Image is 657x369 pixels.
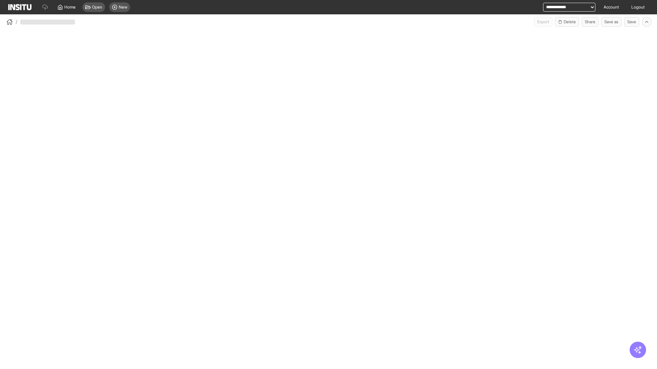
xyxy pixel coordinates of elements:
[119,4,127,10] span: New
[534,17,552,27] button: Export
[582,17,598,27] button: Share
[5,18,17,26] button: /
[64,4,76,10] span: Home
[8,4,31,10] img: Logo
[624,17,639,27] button: Save
[555,17,579,27] button: Delete
[92,4,102,10] span: Open
[601,17,621,27] button: Save as
[16,18,17,25] span: /
[534,17,552,27] span: Can currently only export from Insights reports.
